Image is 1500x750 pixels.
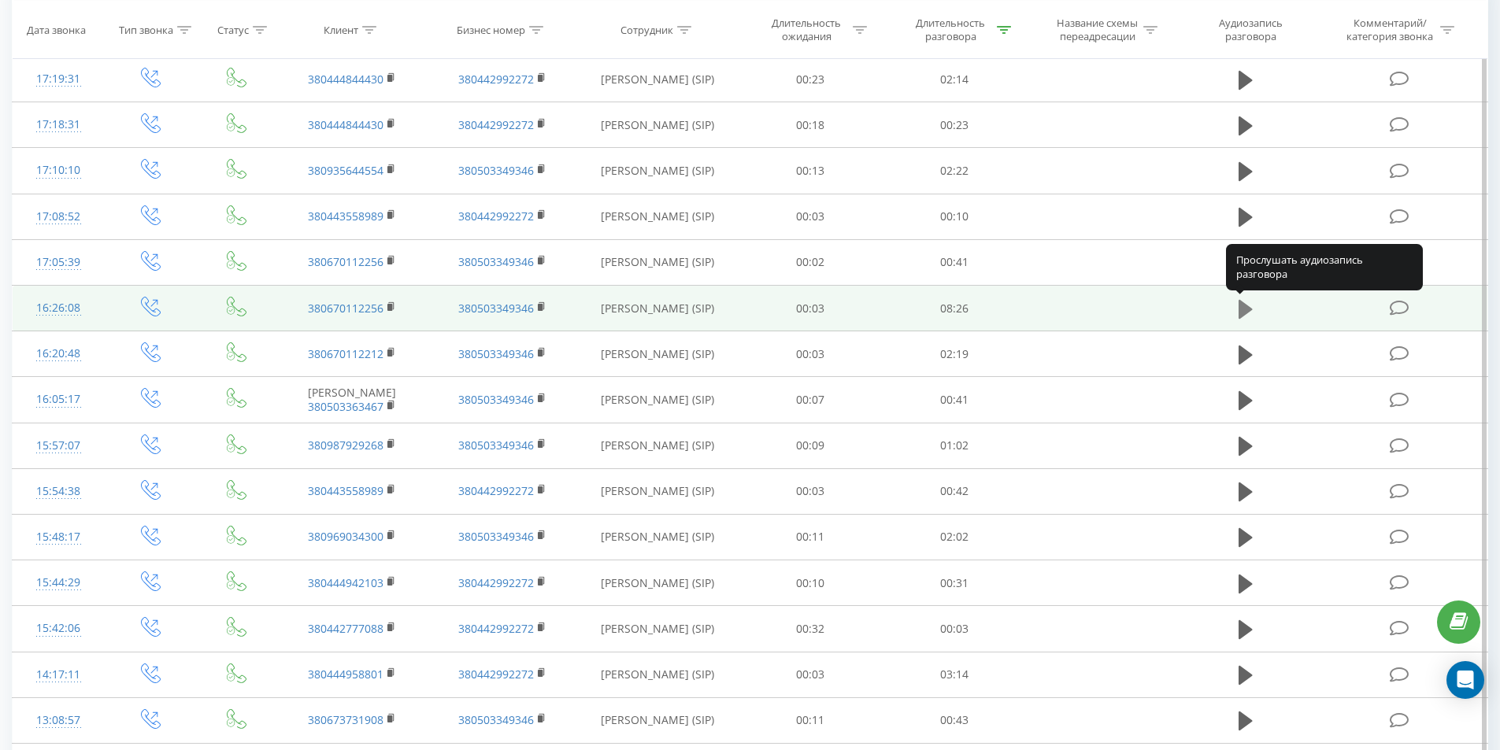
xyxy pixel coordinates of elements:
div: Сотрудник [620,23,673,36]
a: 380503349346 [458,392,534,407]
td: 00:41 [883,377,1027,423]
div: 15:44:29 [28,567,89,598]
a: 380444844430 [308,117,383,132]
td: 00:03 [883,606,1027,652]
td: 00:03 [739,331,883,377]
a: 380442992272 [458,209,534,224]
a: 380442992272 [458,72,534,87]
div: Статус [217,23,249,36]
div: 15:54:38 [28,476,89,507]
a: 380443558989 [308,209,383,224]
div: 16:20:48 [28,338,89,369]
div: Название схемы переадресации [1055,17,1139,43]
td: [PERSON_NAME] (SIP) [577,239,739,285]
td: [PERSON_NAME] (SIP) [577,194,739,239]
div: 15:48:17 [28,522,89,552]
td: 01:02 [883,423,1027,468]
a: 380503363467 [308,399,383,414]
td: 02:02 [883,514,1027,560]
td: 00:11 [739,697,883,743]
td: [PERSON_NAME] (SIP) [577,697,739,743]
div: 15:57:07 [28,430,89,461]
a: 380442777088 [308,621,383,636]
div: 14:17:11 [28,659,89,690]
td: 00:03 [739,652,883,697]
a: 380670112256 [308,301,383,316]
a: 380503349346 [458,301,534,316]
td: 00:11 [739,514,883,560]
a: 380503349346 [458,163,534,178]
td: 00:02 [739,239,883,285]
td: 00:32 [739,606,883,652]
a: 380987929268 [308,438,383,453]
td: 00:43 [883,697,1027,743]
td: 00:42 [883,468,1027,514]
td: 00:03 [739,468,883,514]
td: 02:19 [883,331,1027,377]
td: 00:10 [883,194,1027,239]
a: 380503349346 [458,438,534,453]
td: 00:18 [739,102,883,148]
a: 380444958801 [308,667,383,682]
td: [PERSON_NAME] (SIP) [577,102,739,148]
td: 00:13 [739,148,883,194]
td: [PERSON_NAME] (SIP) [577,331,739,377]
td: [PERSON_NAME] (SIP) [577,560,739,606]
td: [PERSON_NAME] (SIP) [577,57,739,102]
td: 00:31 [883,560,1027,606]
a: 380670112256 [308,254,383,269]
td: [PERSON_NAME] (SIP) [577,148,739,194]
td: 08:26 [883,286,1027,331]
a: 380442992272 [458,621,534,636]
div: Прослушать аудиозапись разговора [1226,244,1423,290]
div: Open Intercom Messenger [1446,661,1484,699]
td: 00:41 [883,239,1027,285]
div: Длительность ожидания [765,17,849,43]
div: 16:26:08 [28,293,89,323]
td: [PERSON_NAME] (SIP) [577,468,739,514]
a: 380442992272 [458,667,534,682]
td: [PERSON_NAME] [277,377,427,423]
a: 380935644554 [308,163,383,178]
a: 380442992272 [458,575,534,590]
td: 00:23 [883,102,1027,148]
td: [PERSON_NAME] (SIP) [577,514,739,560]
td: 03:14 [883,652,1027,697]
td: [PERSON_NAME] (SIP) [577,286,739,331]
div: Бизнес номер [457,23,525,36]
td: 00:03 [739,194,883,239]
a: 380503349346 [458,254,534,269]
a: 380443558989 [308,483,383,498]
div: 15:42:06 [28,613,89,644]
td: [PERSON_NAME] (SIP) [577,423,739,468]
td: 02:14 [883,57,1027,102]
a: 380442992272 [458,483,534,498]
div: Комментарий/категория звонка [1344,17,1436,43]
div: 17:19:31 [28,64,89,94]
div: 17:18:31 [28,109,89,140]
div: 16:05:17 [28,384,89,415]
div: Длительность разговора [909,17,993,43]
td: [PERSON_NAME] (SIP) [577,652,739,697]
a: 380444844430 [308,72,383,87]
a: 380444942103 [308,575,383,590]
td: [PERSON_NAME] (SIP) [577,377,739,423]
td: 00:23 [739,57,883,102]
a: 380673731908 [308,712,383,727]
a: 380503349346 [458,529,534,544]
div: 17:05:39 [28,247,89,278]
td: 00:03 [739,286,883,331]
td: 02:22 [883,148,1027,194]
a: 380503349346 [458,346,534,361]
div: Дата звонка [27,23,86,36]
div: 17:08:52 [28,201,89,232]
div: Тип звонка [119,23,173,36]
td: [PERSON_NAME] (SIP) [577,606,739,652]
div: Аудиозапись разговора [1199,17,1302,43]
div: 13:08:57 [28,705,89,736]
a: 380442992272 [458,117,534,132]
div: 17:10:10 [28,155,89,186]
a: 380670112212 [308,346,383,361]
td: 00:09 [739,423,883,468]
td: 00:07 [739,377,883,423]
